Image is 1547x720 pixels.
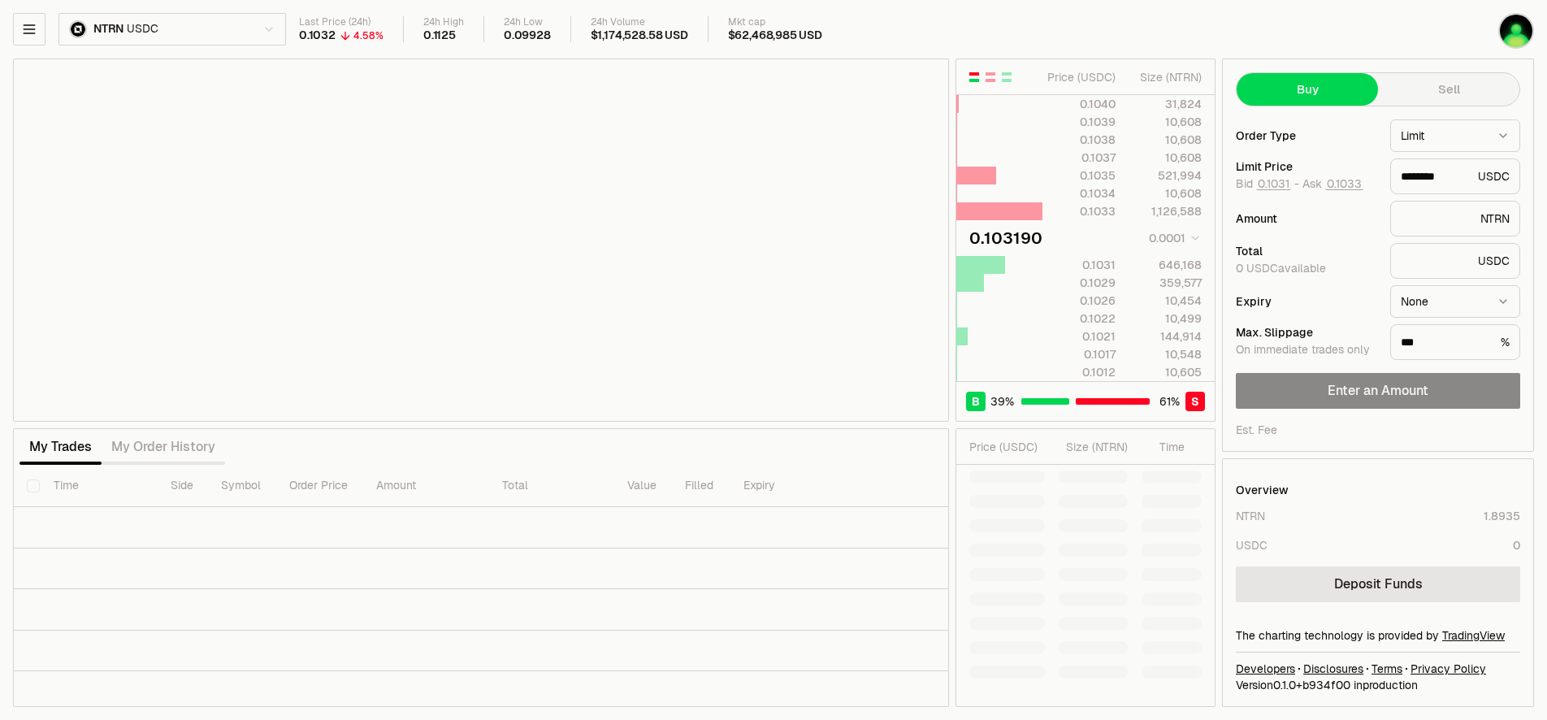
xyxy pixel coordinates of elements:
[1236,482,1289,498] div: Overview
[1043,257,1116,273] div: 0.1031
[1236,677,1520,693] div: Version 0.1.0 + in production
[1043,114,1116,130] div: 0.1039
[1390,201,1520,236] div: NTRN
[672,465,730,507] th: Filled
[1236,177,1299,192] span: Bid -
[1144,228,1202,248] button: 0.0001
[1390,285,1520,318] button: None
[1236,508,1265,524] div: NTRN
[1236,261,1326,275] span: 0 USDC available
[1236,296,1377,307] div: Expiry
[1303,661,1363,677] a: Disclosures
[1043,132,1116,148] div: 0.1038
[1236,327,1377,338] div: Max. Slippage
[1129,185,1202,202] div: 10,608
[1129,257,1202,273] div: 646,168
[1498,13,1534,49] img: Blue Ledger
[1390,119,1520,152] button: Limit
[19,431,102,463] button: My Trades
[1043,69,1116,85] div: Price ( USDC )
[1129,96,1202,112] div: 31,824
[1236,422,1277,438] div: Est. Fee
[1236,161,1377,172] div: Limit Price
[1043,328,1116,345] div: 0.1021
[1129,203,1202,219] div: 1,126,588
[1043,275,1116,291] div: 0.1029
[1256,177,1291,190] button: 0.1031
[1390,243,1520,279] div: USDC
[1371,661,1402,677] a: Terms
[1191,393,1199,410] span: S
[1325,177,1363,190] button: 0.1033
[14,59,948,421] iframe: Financial Chart
[972,393,980,410] span: B
[1236,627,1520,644] div: The charting technology is provided by
[1236,566,1520,602] a: Deposit Funds
[1129,114,1202,130] div: 10,608
[969,227,1042,249] div: 0.103190
[1142,439,1185,455] div: Time
[1236,130,1377,141] div: Order Type
[1129,328,1202,345] div: 144,914
[299,28,336,43] div: 0.1032
[1236,537,1267,553] div: USDC
[1129,310,1202,327] div: 10,499
[102,431,225,463] button: My Order History
[1043,364,1116,380] div: 0.1012
[1390,324,1520,360] div: %
[1129,364,1202,380] div: 10,605
[1442,628,1505,643] a: TradingView
[1129,69,1202,85] div: Size ( NTRN )
[730,465,843,507] th: Expiry
[1378,73,1519,106] button: Sell
[1302,678,1350,692] span: b934f001affd6d52325ffa2f256de1e4dada005b
[1043,96,1116,112] div: 0.1040
[423,16,464,28] div: 24h High
[504,16,551,28] div: 24h Low
[984,71,997,84] button: Show Sell Orders Only
[1000,71,1013,84] button: Show Buy Orders Only
[1043,310,1116,327] div: 0.1022
[276,465,363,507] th: Order Price
[1236,343,1377,358] div: On immediate trades only
[353,29,383,42] div: 4.58%
[1129,132,1202,148] div: 10,608
[969,439,1045,455] div: Price ( USDC )
[728,16,822,28] div: Mkt cap
[208,465,276,507] th: Symbol
[1410,661,1486,677] a: Privacy Policy
[299,16,383,28] div: Last Price (24h)
[127,22,158,37] span: USDC
[1129,150,1202,166] div: 10,608
[1129,346,1202,362] div: 10,548
[1129,167,1202,184] div: 521,994
[1043,185,1116,202] div: 0.1034
[591,16,688,28] div: 24h Volume
[1237,73,1378,106] button: Buy
[1043,150,1116,166] div: 0.1037
[1129,275,1202,291] div: 359,577
[1043,346,1116,362] div: 0.1017
[158,465,208,507] th: Side
[1302,177,1363,192] span: Ask
[591,28,688,43] div: $1,174,528.58 USD
[489,465,615,507] th: Total
[728,28,822,43] div: $62,468,985 USD
[990,393,1014,410] span: 39 %
[1043,293,1116,309] div: 0.1026
[968,71,981,84] button: Show Buy and Sell Orders
[1484,508,1520,524] div: 1.8935
[1236,245,1377,257] div: Total
[504,28,551,43] div: 0.09928
[1236,213,1377,224] div: Amount
[1043,203,1116,219] div: 0.1033
[93,22,123,37] span: NTRN
[1513,537,1520,553] div: 0
[1129,293,1202,309] div: 10,454
[363,465,489,507] th: Amount
[1059,439,1128,455] div: Size ( NTRN )
[1043,167,1116,184] div: 0.1035
[1236,661,1295,677] a: Developers
[1390,158,1520,194] div: USDC
[614,465,671,507] th: Value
